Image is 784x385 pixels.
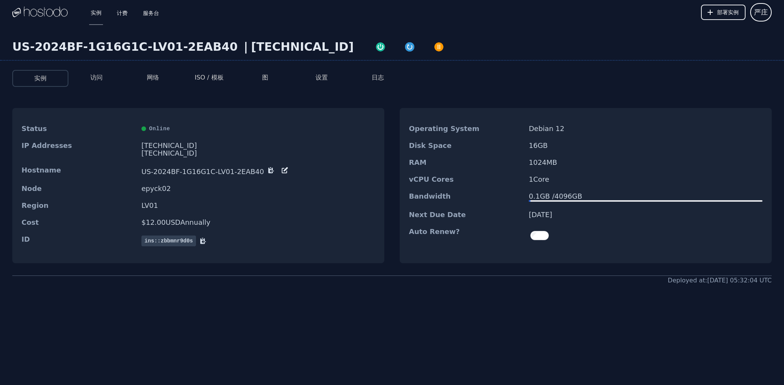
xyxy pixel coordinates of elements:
[22,219,135,226] dt: Cost
[409,228,523,243] dt: Auto Renew?
[141,236,196,246] span: ins::zbbmnr9d0s
[141,168,264,176] font: US-2024BF-1G16G1C-LV01-2EAB40
[529,211,762,219] dd: [DATE]
[22,125,135,133] dt: Status
[701,5,746,20] button: 部署实例
[149,125,170,133] font: Online
[434,41,444,52] img: 关机
[147,73,159,82] button: 网络
[409,142,523,149] dt: Disk Space
[241,40,251,54] div: |
[395,40,424,52] button: 重新启动
[22,202,135,209] dt: Region
[141,202,375,209] dd: LV01
[22,142,135,157] dt: IP Addresses
[251,40,354,54] div: [TECHNICAL_ID]
[375,41,386,52] img: 开机
[668,276,772,285] div: Deployed at: [DATE] 05:32:04 UTC
[409,192,523,202] dt: Bandwidth
[22,166,135,176] dt: Hostname
[404,41,415,52] img: 重新启动
[141,185,375,192] dd: epyck02
[141,219,375,226] dd: $
[529,159,762,166] dd: 1024 MB
[22,185,135,192] dt: Node
[750,3,772,22] button: 用户菜单
[529,176,762,183] dd: 1 Core
[316,73,328,82] button: 设置
[424,40,453,52] button: 关机
[262,73,268,82] button: 图
[146,218,210,226] font: 12.00 USD Annually
[194,73,223,82] button: ISO / 模板
[372,73,384,82] button: 日志
[12,40,238,53] font: US-2024BF-1G16G1C-LV01-2EAB40
[409,125,523,133] dt: Operating System
[529,125,762,133] dd: Debian 12
[366,40,395,52] button: 开机
[754,7,768,18] span: 严庄
[90,73,103,82] button: 访问
[409,159,523,166] dt: RAM
[141,142,375,149] div: [TECHNICAL_ID]
[409,211,523,219] dt: Next Due Date
[12,7,68,18] img: 商标
[22,236,135,246] dt: ID
[34,74,47,83] button: 实例
[529,142,762,149] dd: 16 GB
[141,149,375,157] div: [TECHNICAL_ID]
[409,176,523,183] dt: vCPU Cores
[529,192,762,200] div: 0.1 GB / 4096 GB
[717,8,739,16] span: 部署实例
